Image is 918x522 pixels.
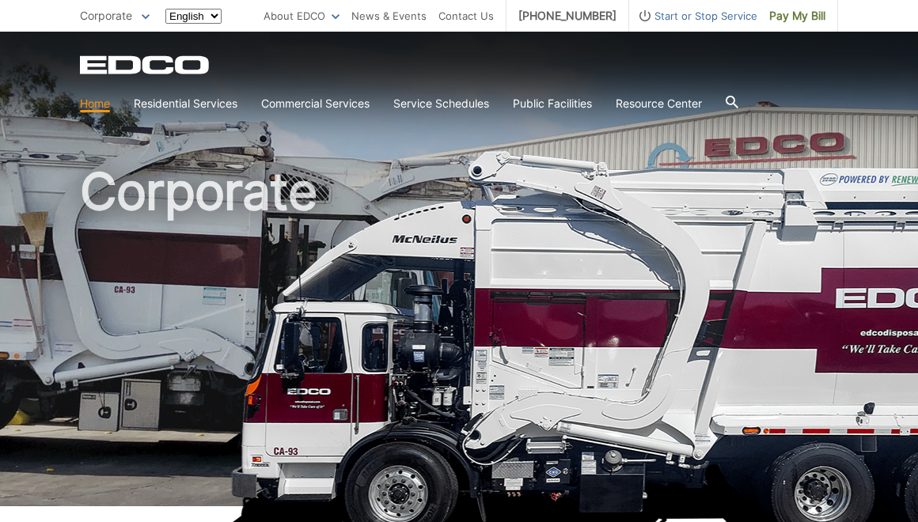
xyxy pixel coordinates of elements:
[165,9,222,24] select: Select a language
[80,55,211,74] a: EDCD logo. Return to the homepage.
[438,7,494,25] a: Contact Us
[264,7,340,25] a: About EDCO
[134,95,237,112] a: Residential Services
[80,9,132,22] span: Corporate
[616,95,702,112] a: Resource Center
[393,95,489,112] a: Service Schedules
[351,7,427,25] a: News & Events
[769,7,825,25] span: Pay My Bill
[261,95,370,112] a: Commercial Services
[80,95,110,112] a: Home
[80,166,838,513] h1: Corporate
[513,95,592,112] a: Public Facilities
